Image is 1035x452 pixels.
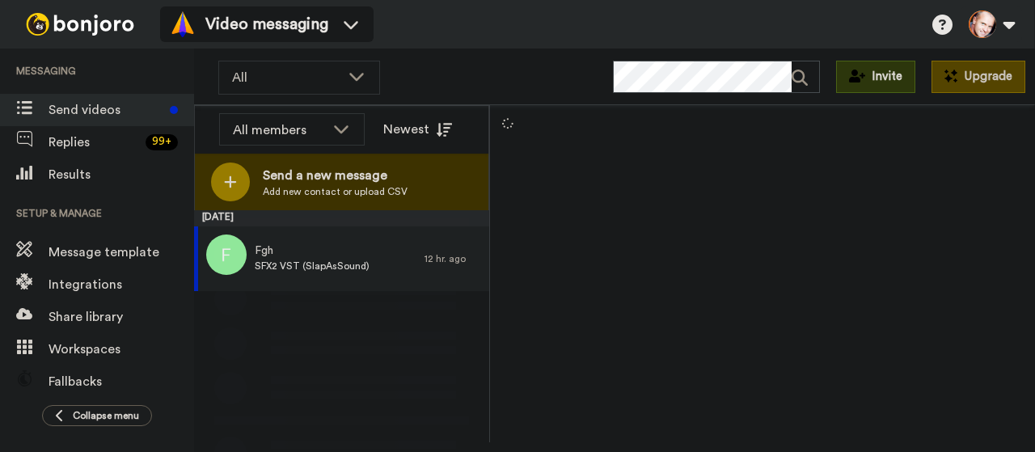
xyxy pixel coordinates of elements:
[146,134,178,150] div: 99 +
[425,252,481,265] div: 12 hr. ago
[206,234,247,275] img: f.png
[170,11,196,37] img: vm-color.svg
[49,133,139,152] span: Replies
[49,100,163,120] span: Send videos
[263,166,408,185] span: Send a new message
[49,275,194,294] span: Integrations
[255,243,370,260] span: Fgh
[73,409,139,422] span: Collapse menu
[232,68,340,87] span: All
[19,13,141,36] img: bj-logo-header-white.svg
[194,210,489,226] div: [DATE]
[255,260,370,272] span: SFX2 VST (SlapAsSound)
[49,372,194,391] span: Fallbacks
[49,165,194,184] span: Results
[205,13,328,36] span: Video messaging
[49,243,194,262] span: Message template
[836,61,915,93] button: Invite
[49,307,194,327] span: Share library
[931,61,1025,93] button: Upgrade
[42,405,152,426] button: Collapse menu
[263,185,408,198] span: Add new contact or upload CSV
[371,113,464,146] button: Newest
[233,120,325,140] div: All members
[49,340,194,359] span: Workspaces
